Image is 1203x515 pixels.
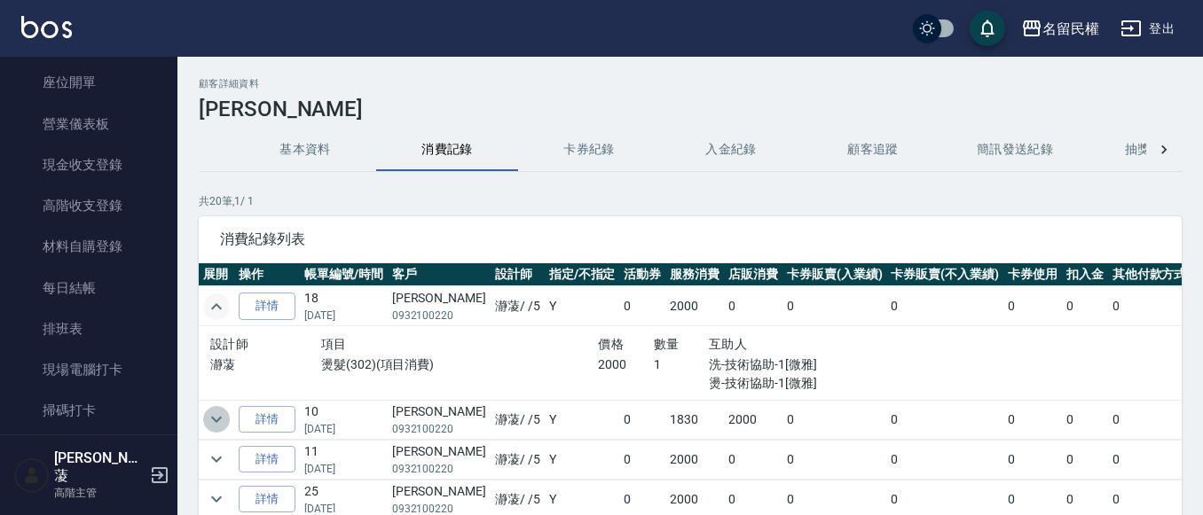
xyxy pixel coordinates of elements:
td: 10 [300,400,388,439]
td: 0 [1108,400,1191,439]
a: 掃碼打卡 [7,390,170,431]
td: 0 [1062,287,1108,326]
p: [DATE] [304,308,383,324]
button: expand row [203,486,230,512]
th: 操作 [234,263,300,286]
td: [PERSON_NAME] [388,287,491,326]
p: 洗-技術協助-1[微雅] [709,355,875,374]
th: 扣入金 [1062,263,1108,286]
th: 帳單編號/時間 [300,263,388,286]
td: Y [545,287,620,326]
td: 0 [782,440,887,479]
th: 設計師 [491,263,545,286]
p: 2000 [598,355,653,374]
h2: 顧客詳細資料 [199,78,1182,90]
button: 卡券紀錄 [518,129,660,171]
td: 0 [619,440,665,479]
span: 設計師 [210,337,248,351]
img: Logo [21,16,72,38]
p: 瀞蓤 [210,355,321,374]
td: 18 [300,287,388,326]
span: 價格 [598,337,624,351]
p: 1 [654,355,709,374]
td: Y [545,440,620,479]
div: 名留民權 [1042,18,1099,40]
td: 瀞蓤 / /5 [491,287,545,326]
p: 0932100220 [392,308,486,324]
a: 現金收支登錄 [7,144,170,185]
td: 2000 [724,400,782,439]
button: 簡訊發送紀錄 [944,129,1086,171]
p: 高階主管 [54,485,145,501]
a: 座位開單 [7,62,170,103]
td: 0 [1108,440,1191,479]
button: 消費記錄 [376,129,518,171]
span: 消費紀錄列表 [220,230,1160,248]
button: 入金紀錄 [660,129,802,171]
td: 0 [886,287,1003,326]
p: 燙髮(302)(項目消費) [321,355,598,374]
button: expand row [203,446,230,472]
h5: [PERSON_NAME]蓤 [54,449,145,485]
td: 0 [724,440,782,479]
td: 0 [619,400,665,439]
td: 0 [1062,440,1108,479]
td: Y [545,400,620,439]
button: 名留民權 [1014,11,1106,47]
td: 11 [300,440,388,479]
td: 0 [619,287,665,326]
th: 卡券販賣(入業績) [782,263,887,286]
span: 項目 [321,337,347,351]
th: 指定/不指定 [545,263,620,286]
td: 0 [1108,287,1191,326]
th: 服務消費 [665,263,724,286]
td: 0 [724,287,782,326]
th: 活動券 [619,263,665,286]
td: 1830 [665,400,724,439]
td: 0 [1003,440,1062,479]
span: 互助人 [709,337,747,351]
a: 詳情 [239,486,295,513]
p: 0932100220 [392,461,486,477]
td: 0 [886,400,1003,439]
button: 登出 [1113,12,1182,45]
a: 材料自購登錄 [7,226,170,267]
td: [PERSON_NAME] [388,440,491,479]
th: 展開 [199,263,234,286]
td: 瀞蓤 / /5 [491,440,545,479]
button: expand row [203,293,230,320]
p: 0932100220 [392,421,486,437]
td: 0 [886,440,1003,479]
td: 0 [1003,287,1062,326]
th: 店販消費 [724,263,782,286]
span: 數量 [654,337,680,351]
a: 高階收支登錄 [7,185,170,226]
th: 卡券販賣(不入業績) [886,263,1003,286]
button: expand row [203,406,230,433]
h3: [PERSON_NAME] [199,97,1182,121]
a: 現場電腦打卡 [7,349,170,390]
th: 客戶 [388,263,491,286]
a: 詳情 [239,293,295,320]
a: 每日結帳 [7,268,170,308]
a: 詳情 [239,406,295,433]
p: 共 20 筆, 1 / 1 [199,193,1182,209]
button: 基本資料 [234,129,376,171]
button: save [970,11,1005,46]
td: 2000 [665,440,724,479]
th: 卡券使用 [1003,263,1062,286]
td: 2000 [665,287,724,326]
a: 排班表 [7,308,170,349]
img: Person [14,457,50,493]
button: 顧客追蹤 [802,129,944,171]
a: 營業儀表板 [7,104,170,144]
td: 0 [1062,400,1108,439]
td: 瀞蓤 / /5 [491,400,545,439]
p: 燙-技術協助-1[微雅] [709,374,875,393]
a: 詳情 [239,446,295,473]
td: [PERSON_NAME] [388,400,491,439]
td: 0 [782,400,887,439]
td: 0 [1003,400,1062,439]
p: [DATE] [304,421,383,437]
p: [DATE] [304,461,383,477]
